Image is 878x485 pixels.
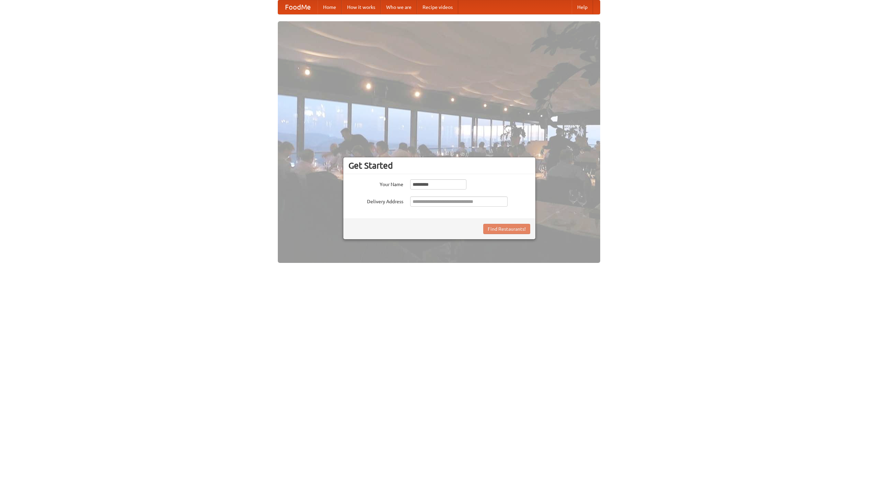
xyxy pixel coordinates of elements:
label: Delivery Address [348,196,403,205]
a: Who we are [381,0,417,14]
a: Home [318,0,342,14]
label: Your Name [348,179,403,188]
button: Find Restaurants! [483,224,530,234]
a: How it works [342,0,381,14]
a: Recipe videos [417,0,458,14]
a: FoodMe [278,0,318,14]
a: Help [572,0,593,14]
h3: Get Started [348,160,530,171]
